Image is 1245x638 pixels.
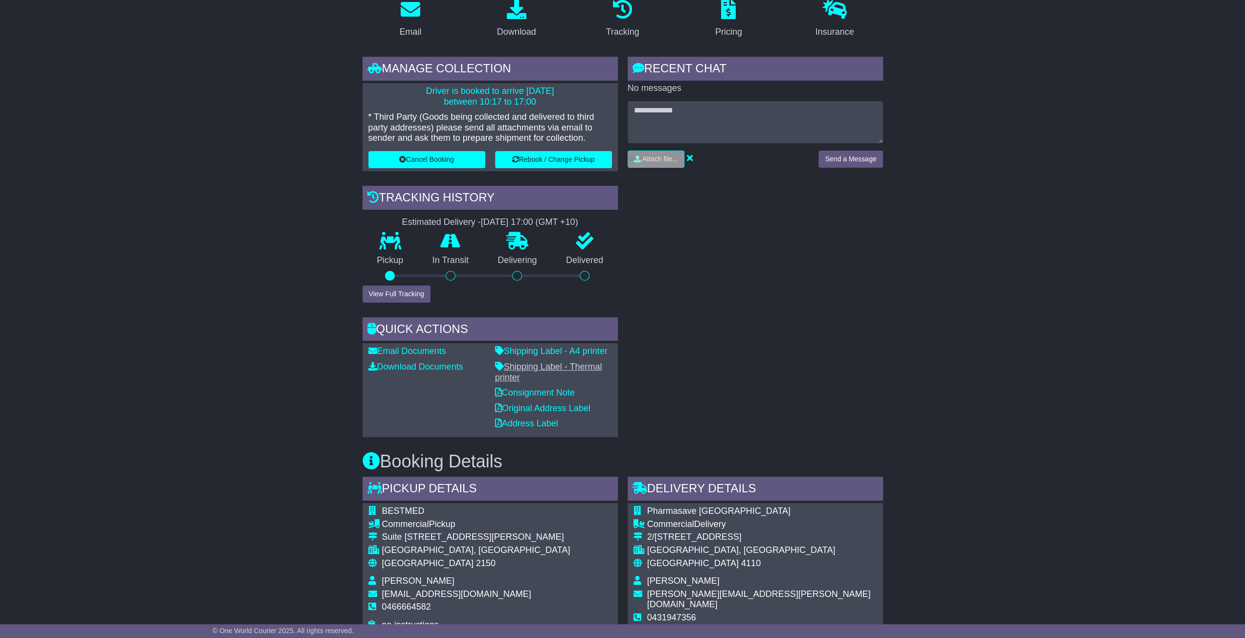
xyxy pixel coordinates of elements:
span: 4110 [741,558,761,568]
div: Delivery Details [628,477,883,503]
div: Manage collection [362,57,618,83]
a: Shipping Label - Thermal printer [495,362,602,382]
span: Pharmasave [GEOGRAPHIC_DATA] [647,506,791,516]
div: Tracking [606,25,639,39]
span: [PERSON_NAME] [647,576,720,586]
button: Cancel Booking [368,151,485,168]
div: Insurance [815,25,854,39]
p: * Third Party (Goods being collected and delivered to third party addresses) please send all atta... [368,112,612,144]
div: Pickup [382,519,570,530]
button: Rebook / Change Pickup [495,151,612,168]
a: Shipping Label - A4 printer [495,346,608,356]
span: 0431947356 [647,613,696,622]
span: no instructions [382,620,439,630]
div: Delivery [647,519,877,530]
h3: Booking Details [362,452,883,471]
span: Commercial [647,519,694,529]
button: Send a Message [818,151,883,168]
span: [GEOGRAPHIC_DATA] [647,558,739,568]
p: Driver is booked to arrive [DATE] between 10:17 to 17:00 [368,86,612,107]
div: [GEOGRAPHIC_DATA], [GEOGRAPHIC_DATA] [647,545,877,556]
a: Original Address Label [495,403,590,413]
span: © One World Courier 2025. All rights reserved. [212,627,354,635]
span: 0466664582 [382,602,431,612]
div: [DATE] 17:00 (GMT +10) [481,217,578,228]
span: Commercial [382,519,429,529]
a: Download Documents [368,362,463,372]
p: Delivering [483,255,552,266]
div: 2/[STREET_ADDRESS] [647,532,877,543]
div: Email [399,25,421,39]
span: [PERSON_NAME][EMAIL_ADDRESS][PERSON_NAME][DOMAIN_NAME] [647,589,871,610]
p: Delivered [551,255,618,266]
span: [EMAIL_ADDRESS][DOMAIN_NAME] [382,589,531,599]
p: Pickup [362,255,418,266]
div: Pickup Details [362,477,618,503]
button: View Full Tracking [362,286,430,303]
div: Pricing [715,25,742,39]
a: Email Documents [368,346,446,356]
div: RECENT CHAT [628,57,883,83]
div: Suite [STREET_ADDRESS][PERSON_NAME] [382,532,570,543]
div: Tracking history [362,186,618,212]
div: Quick Actions [362,317,618,344]
span: [PERSON_NAME] [382,576,454,586]
div: Estimated Delivery - [362,217,618,228]
p: No messages [628,83,883,94]
span: 2150 [476,558,496,568]
a: Address Label [495,418,558,428]
div: Download [497,25,536,39]
p: In Transit [418,255,483,266]
span: BESTMED [382,506,425,516]
div: [GEOGRAPHIC_DATA], [GEOGRAPHIC_DATA] [382,545,570,556]
span: [GEOGRAPHIC_DATA] [382,558,474,568]
a: Consignment Note [495,388,575,397]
